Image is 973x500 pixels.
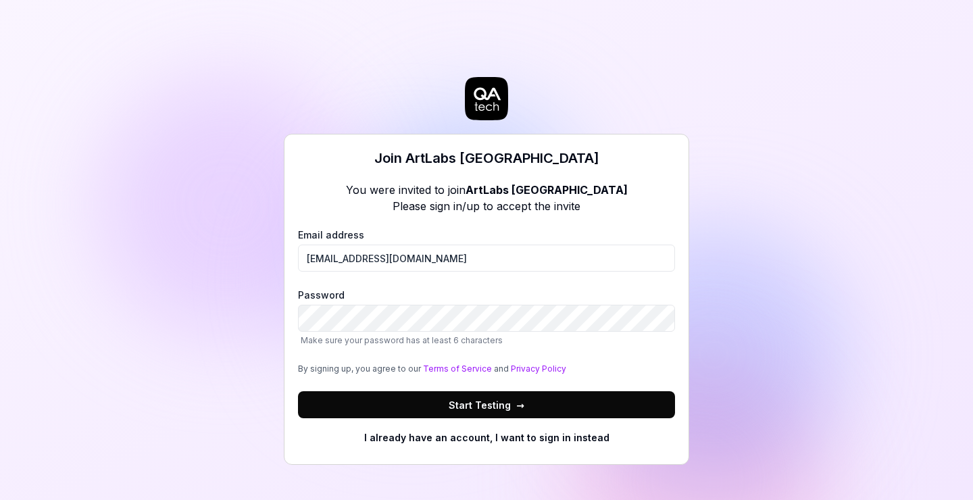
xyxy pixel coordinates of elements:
[298,424,675,451] button: I already have an account, I want to sign in instead
[298,391,675,418] button: Start Testing→
[301,335,503,345] span: Make sure your password has at least 6 characters
[298,228,675,272] label: Email address
[423,364,492,374] a: Terms of Service
[466,183,628,197] b: ArtLabs [GEOGRAPHIC_DATA]
[449,398,524,412] span: Start Testing
[298,288,675,347] label: Password
[346,182,628,198] p: You were invited to join
[298,305,675,332] input: PasswordMake sure your password has at least 6 characters
[511,364,566,374] a: Privacy Policy
[374,148,599,168] h3: Join ArtLabs [GEOGRAPHIC_DATA]
[516,398,524,412] span: →
[346,198,628,214] p: Please sign in/up to accept the invite
[298,363,675,375] div: By signing up, you agree to our and
[298,245,675,272] input: Email address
